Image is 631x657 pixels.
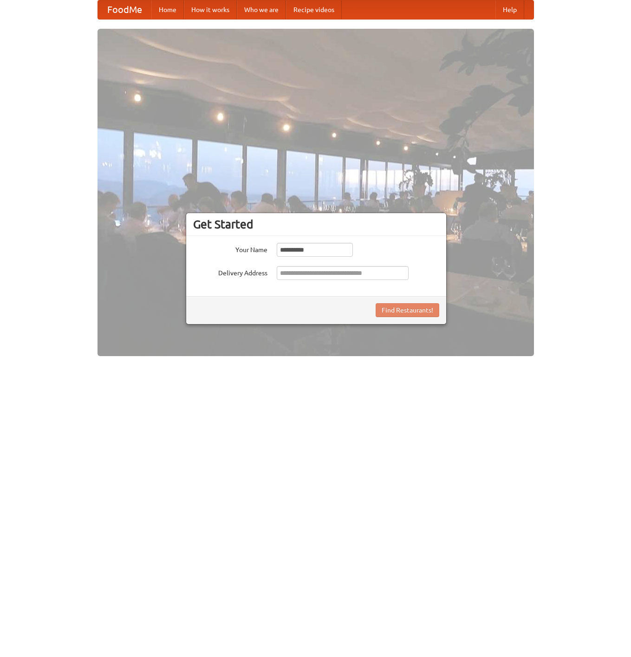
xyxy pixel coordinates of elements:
[286,0,342,19] a: Recipe videos
[376,303,439,317] button: Find Restaurants!
[193,217,439,231] h3: Get Started
[495,0,524,19] a: Help
[237,0,286,19] a: Who we are
[184,0,237,19] a: How it works
[193,266,267,278] label: Delivery Address
[193,243,267,254] label: Your Name
[151,0,184,19] a: Home
[98,0,151,19] a: FoodMe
